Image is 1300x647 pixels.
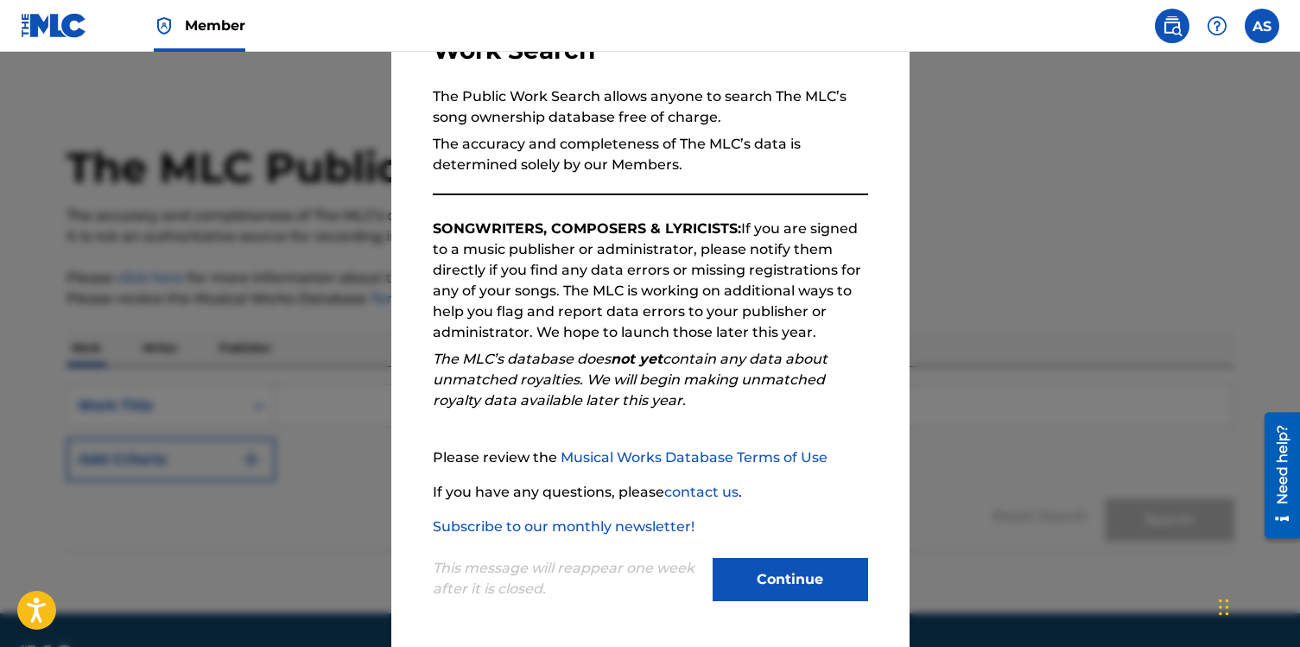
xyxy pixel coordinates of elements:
a: Subscribe to our monthly newsletter! [433,518,694,535]
img: search [1162,16,1183,36]
iframe: Chat Widget [1214,564,1300,647]
span: Member [185,16,245,35]
img: Top Rightsholder [154,16,174,36]
p: Please review the [433,447,868,468]
a: Musical Works Database Terms of Use [561,449,828,466]
div: Help [1200,9,1234,43]
p: The accuracy and completeness of The MLC’s data is determined solely by our Members. [433,134,868,175]
iframe: Resource Center [1252,406,1300,545]
p: If you have any questions, please . [433,482,868,503]
img: help [1207,16,1227,36]
img: MLC Logo [21,13,87,38]
em: The MLC’s database does contain any data about unmatched royalties. We will begin making unmatche... [433,351,828,409]
strong: SONGWRITERS, COMPOSERS & LYRICISTS: [433,220,741,237]
div: Drag [1219,581,1229,633]
strong: not yet [611,351,663,367]
div: User Menu [1245,9,1279,43]
a: Public Search [1155,9,1189,43]
a: contact us [664,484,739,500]
p: If you are signed to a music publisher or administrator, please notify them directly if you find ... [433,219,868,343]
p: The Public Work Search allows anyone to search The MLC’s song ownership database free of charge. [433,86,868,128]
p: This message will reappear one week after it is closed. [433,558,702,599]
button: Continue [713,558,868,601]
